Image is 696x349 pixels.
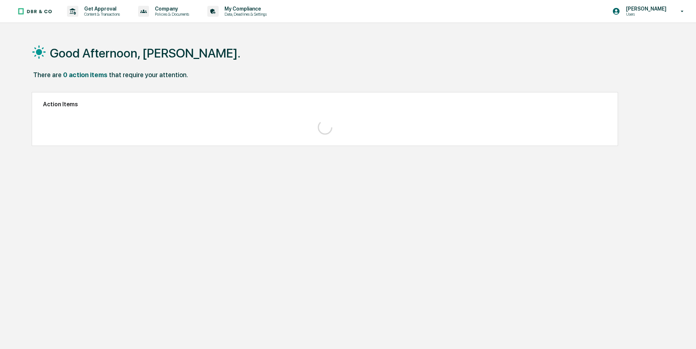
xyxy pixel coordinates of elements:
[109,71,188,79] div: that require your attention.
[620,6,670,12] p: [PERSON_NAME]
[219,12,270,17] p: Data, Deadlines & Settings
[149,12,193,17] p: Policies & Documents
[78,6,124,12] p: Get Approval
[50,46,241,60] h1: Good Afternoon, [PERSON_NAME].
[78,12,124,17] p: Content & Transactions
[63,71,107,79] div: 0 action items
[149,6,193,12] p: Company
[219,6,270,12] p: My Compliance
[620,12,670,17] p: Users
[43,101,607,108] h2: Action Items
[17,8,52,15] img: logo
[33,71,62,79] div: There are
